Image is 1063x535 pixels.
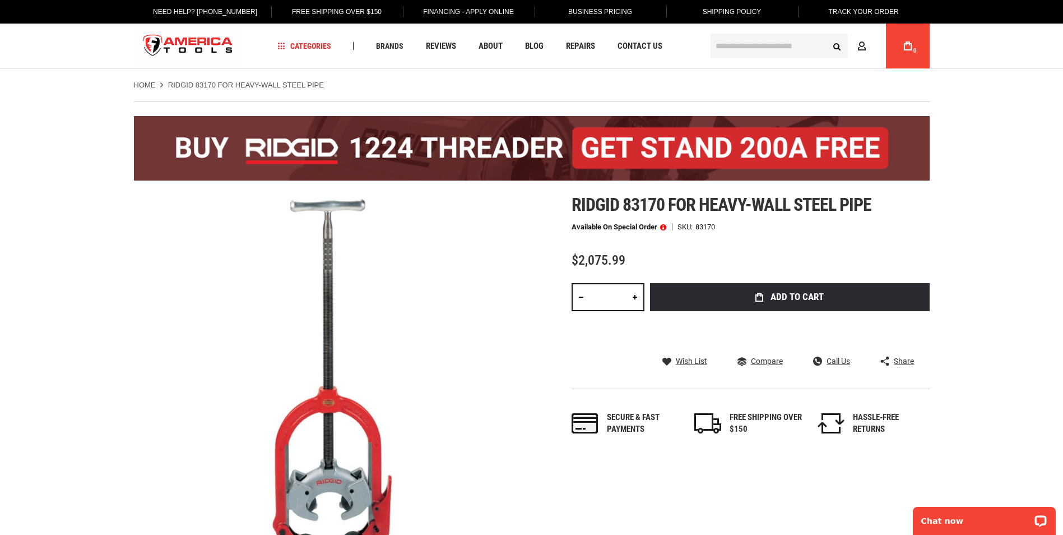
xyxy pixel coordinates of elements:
p: Available on Special Order [572,223,666,231]
span: Add to Cart [770,292,824,302]
span: $2,075.99 [572,252,625,268]
img: returns [818,413,844,433]
span: Shipping Policy [703,8,762,16]
div: FREE SHIPPING OVER $150 [730,412,802,436]
span: Blog [525,42,544,50]
div: Secure & fast payments [607,412,680,436]
span: Share [894,357,914,365]
a: 0 [897,24,918,68]
img: BOGO: Buy the RIDGID® 1224 Threader (26092), get the 92467 200A Stand FREE! [134,116,930,181]
a: Contact Us [612,39,667,54]
a: Home [134,80,156,90]
a: Reviews [421,39,461,54]
a: Blog [520,39,549,54]
span: Brands [376,42,403,50]
a: Repairs [561,39,600,54]
span: Call Us [827,357,850,365]
div: 83170 [695,223,715,230]
span: Wish List [676,357,707,365]
span: About [479,42,503,50]
a: About [474,39,508,54]
span: 0 [913,48,917,54]
span: Categories [277,42,331,50]
iframe: Secure express checkout frame [648,315,932,347]
a: Compare [737,356,783,366]
a: Wish List [662,356,707,366]
a: Call Us [813,356,850,366]
iframe: LiveChat chat widget [906,500,1063,535]
div: HASSLE-FREE RETURNS [853,412,926,436]
strong: SKU [677,223,695,230]
strong: RIDGID 83170 FOR HEAVY-WALL STEEL PIPE [168,81,324,89]
a: Brands [371,39,409,54]
span: Ridgid 83170 for heavy-wall steel pipe [572,194,872,215]
img: shipping [694,413,721,433]
span: Contact Us [618,42,662,50]
a: store logo [134,25,243,67]
a: Categories [272,39,336,54]
img: America Tools [134,25,243,67]
span: Repairs [566,42,595,50]
span: Reviews [426,42,456,50]
span: Compare [751,357,783,365]
img: payments [572,413,598,433]
button: Add to Cart [650,283,930,311]
button: Search [827,35,848,57]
